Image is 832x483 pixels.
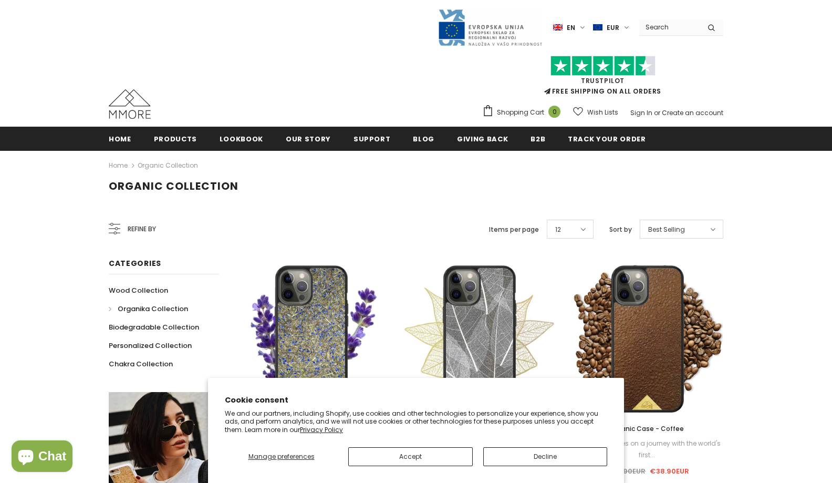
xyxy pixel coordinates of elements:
label: Sort by [609,224,632,235]
span: 12 [555,224,561,235]
span: Organic Collection [109,179,238,193]
span: Personalized Collection [109,341,192,351]
a: Javni Razpis [438,23,543,32]
a: Lookbook [220,127,263,150]
span: Refine by [128,223,156,235]
span: B2B [531,134,545,144]
span: Organic Case - Coffee [610,424,684,433]
span: 0 [548,106,560,118]
span: Biodegradable Collection [109,322,199,332]
button: Accept [348,447,472,466]
span: Best Selling [648,224,685,235]
a: Create an account [662,108,723,117]
a: Blog [413,127,434,150]
p: We and our partners, including Shopify, use cookies and other technologies to personalize your ex... [225,409,607,434]
input: Search Site [639,19,700,35]
button: Decline [483,447,607,466]
span: EUR [607,23,619,33]
img: MMORE Cases [109,89,151,119]
a: Privacy Policy [300,425,343,434]
span: Wish Lists [587,107,618,118]
span: Shopping Cart [497,107,544,118]
span: €38.90EUR [650,466,689,476]
span: Categories [109,258,161,269]
button: Manage preferences [225,447,338,466]
a: B2B [531,127,545,150]
span: Wood Collection [109,285,168,295]
span: Lookbook [220,134,263,144]
a: Trustpilot [581,76,625,85]
a: Giving back [457,127,508,150]
a: Shopping Cart 0 [482,105,566,120]
span: €44.90EUR [605,466,646,476]
h2: Cookie consent [225,395,607,406]
a: Products [154,127,197,150]
span: Track your order [568,134,646,144]
span: FREE SHIPPING ON ALL ORDERS [482,60,723,96]
a: Our Story [286,127,331,150]
span: or [654,108,660,117]
span: Manage preferences [248,452,315,461]
span: Blog [413,134,434,144]
a: Home [109,127,131,150]
span: Chakra Collection [109,359,173,369]
a: Track your order [568,127,646,150]
a: Home [109,159,128,172]
span: en [567,23,575,33]
a: Chakra Collection [109,355,173,373]
img: Trust Pilot Stars [550,56,656,76]
span: Our Story [286,134,331,144]
a: Personalized Collection [109,336,192,355]
span: Products [154,134,197,144]
a: Wish Lists [573,103,618,121]
span: Organika Collection [118,304,188,314]
a: support [353,127,391,150]
a: Organic Case - Coffee [571,423,723,435]
inbox-online-store-chat: Shopify online store chat [8,440,76,475]
a: Organic Collection [138,161,198,170]
img: Javni Razpis [438,8,543,47]
span: Giving back [457,134,508,144]
a: Organika Collection [109,300,188,318]
span: support [353,134,391,144]
label: Items per page [489,224,539,235]
span: Home [109,134,131,144]
img: i-lang-1.png [553,23,563,32]
a: Biodegradable Collection [109,318,199,336]
a: Wood Collection [109,281,168,300]
a: Sign In [630,108,652,117]
div: Take your senses on a journey with the world's first... [571,438,723,461]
